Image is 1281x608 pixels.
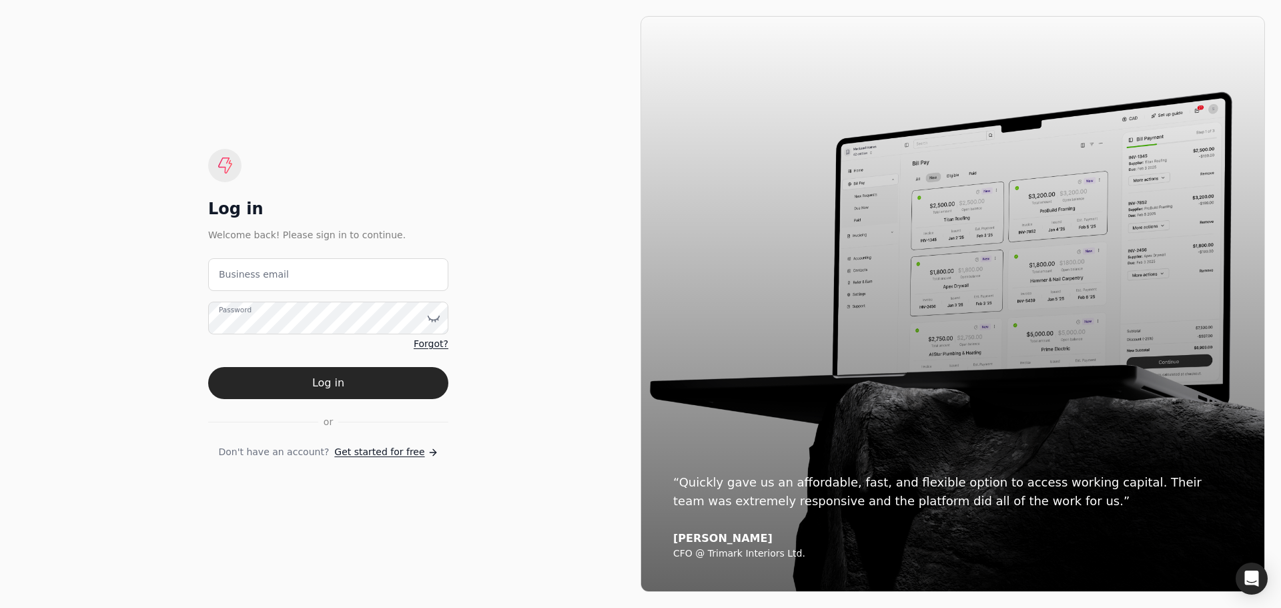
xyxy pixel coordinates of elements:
[414,337,448,351] a: Forgot?
[673,532,1232,545] div: [PERSON_NAME]
[334,445,438,459] a: Get started for free
[208,198,448,220] div: Log in
[219,268,289,282] label: Business email
[208,228,448,242] div: Welcome back! Please sign in to continue.
[219,305,252,316] label: Password
[673,548,1232,560] div: CFO @ Trimark Interiors Ltd.
[1236,563,1268,595] div: Open Intercom Messenger
[334,445,424,459] span: Get started for free
[324,415,333,429] span: or
[218,445,329,459] span: Don't have an account?
[208,367,448,399] button: Log in
[673,473,1232,511] div: “Quickly gave us an affordable, fast, and flexible option to access working capital. Their team w...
